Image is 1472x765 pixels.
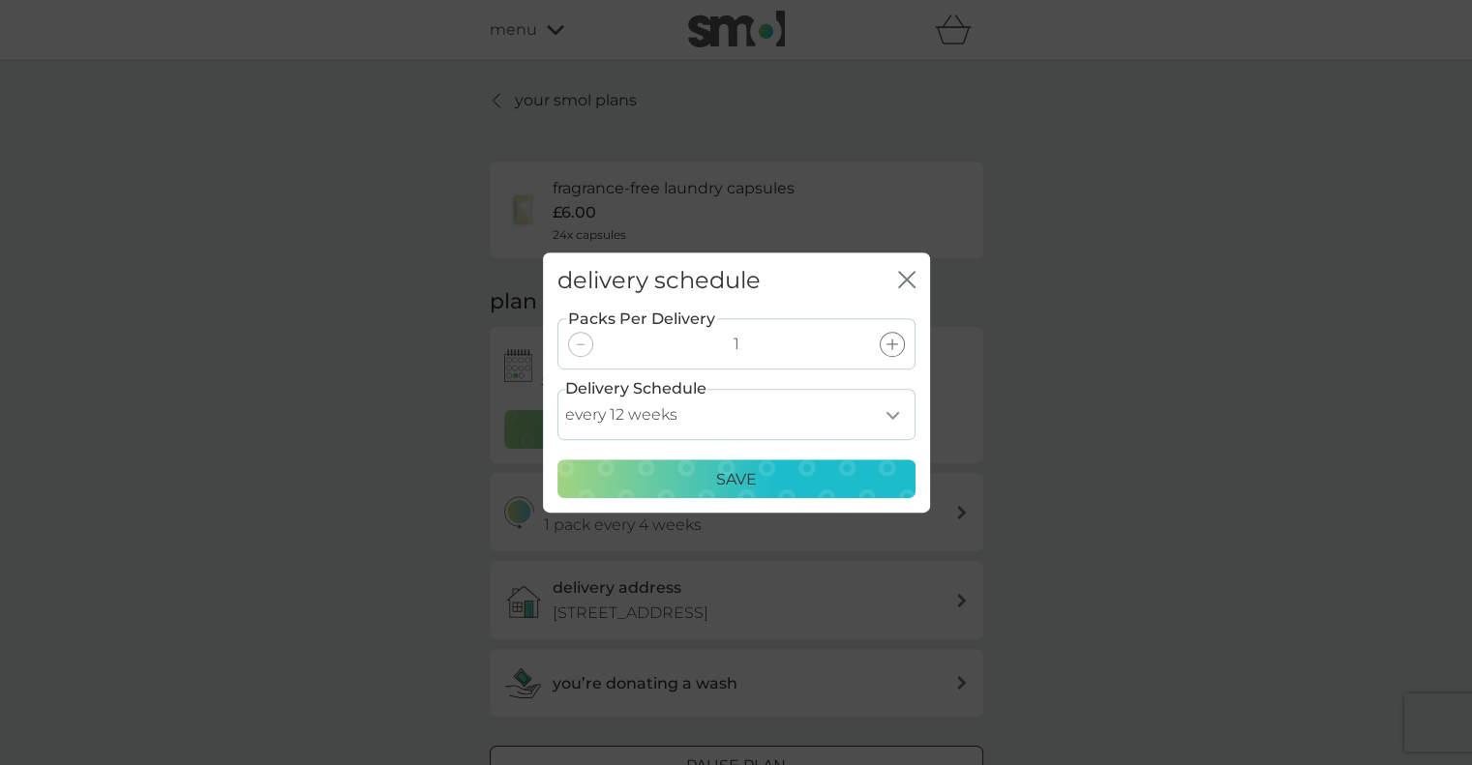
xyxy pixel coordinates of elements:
[557,267,761,295] h2: delivery schedule
[566,307,717,332] label: Packs Per Delivery
[565,376,706,401] label: Delivery Schedule
[898,271,916,291] button: close
[734,332,739,357] p: 1
[716,467,757,492] p: Save
[557,459,916,498] button: Save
